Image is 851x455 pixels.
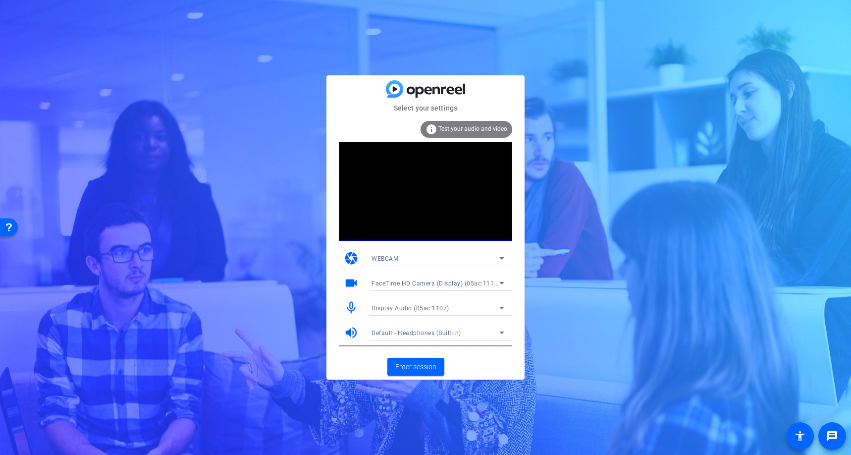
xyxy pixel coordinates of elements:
span: WEBCAM [372,255,398,262]
mat-icon: info [425,123,437,135]
mat-icon: videocam [344,276,359,290]
mat-icon: accessibility [794,430,806,442]
mat-icon: message [826,430,838,442]
span: Enter session [395,362,436,372]
span: Test your audio and video [438,125,507,132]
mat-icon: camera [344,251,359,266]
span: FaceTime HD Camera (Display) (05ac:1112) [372,279,500,287]
mat-card-subtitle: Select your settings [326,103,525,114]
span: Display Audio (05ac:1107) [372,305,449,312]
mat-icon: volume_up [344,325,359,340]
img: blue-gradient.svg [386,80,465,98]
mat-icon: mic_none [344,300,359,315]
span: Default - Headphones (Built-in) [372,330,461,337]
button: Enter session [387,358,444,376]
